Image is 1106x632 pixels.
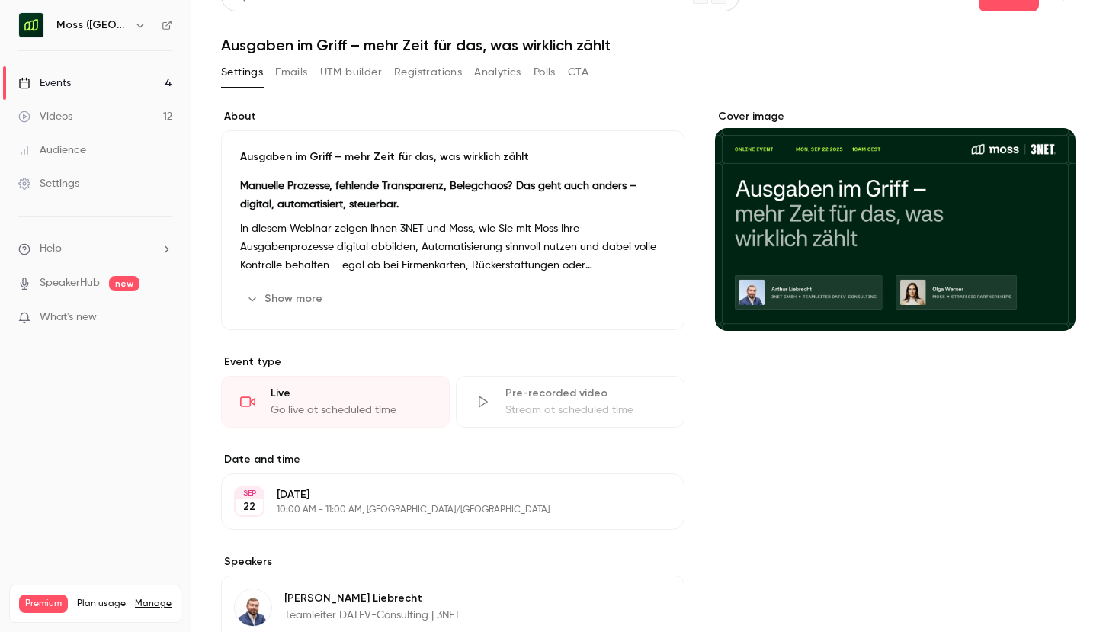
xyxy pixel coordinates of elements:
[18,109,72,124] div: Videos
[56,18,128,33] h6: Moss ([GEOGRAPHIC_DATA])
[40,275,100,291] a: SpeakerHub
[534,60,556,85] button: Polls
[568,60,588,85] button: CTA
[271,386,431,401] div: Live
[19,595,68,613] span: Premium
[505,386,665,401] div: Pre-recorded video
[275,60,307,85] button: Emails
[715,109,1076,124] label: Cover image
[505,403,665,418] div: Stream at scheduled time
[456,376,684,428] div: Pre-recorded videoStream at scheduled time
[236,488,263,499] div: SEP
[221,109,684,124] label: About
[40,310,97,326] span: What's new
[320,60,382,85] button: UTM builder
[240,181,636,210] strong: Manuelle Prozesse, fehlende Transparenz, Belegchaos? Das geht auch anders – digital, automatisier...
[284,591,460,606] p: [PERSON_NAME] Liebrecht
[18,75,71,91] div: Events
[271,403,431,418] div: Go live at scheduled time
[240,287,332,311] button: Show more
[277,487,604,502] p: [DATE]
[394,60,462,85] button: Registrations
[715,109,1076,331] section: Cover image
[135,598,172,610] a: Manage
[284,608,460,623] p: Teamleiter DATEV-Consulting | 3NET
[277,504,604,516] p: 10:00 AM - 11:00 AM, [GEOGRAPHIC_DATA]/[GEOGRAPHIC_DATA]
[18,143,86,158] div: Audience
[240,149,665,165] p: Ausgaben im Griff – mehr Zeit für das, was wirklich zählt
[109,276,139,291] span: new
[221,376,450,428] div: LiveGo live at scheduled time
[235,589,271,626] img: Arthur Liebrecht
[77,598,126,610] span: Plan usage
[221,60,263,85] button: Settings
[221,36,1076,54] h1: Ausgaben im Griff – mehr Zeit für das, was wirklich zählt
[221,354,684,370] p: Event type
[474,60,521,85] button: Analytics
[243,499,255,515] p: 22
[18,241,172,257] li: help-dropdown-opener
[154,311,172,325] iframe: Noticeable Trigger
[240,220,665,274] p: In diesem Webinar zeigen Ihnen 3NET und Moss, wie Sie mit Moss Ihre Ausgabenprozesse digital abbi...
[19,13,43,37] img: Moss (DE)
[40,241,62,257] span: Help
[221,554,684,569] label: Speakers
[18,176,79,191] div: Settings
[221,452,684,467] label: Date and time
